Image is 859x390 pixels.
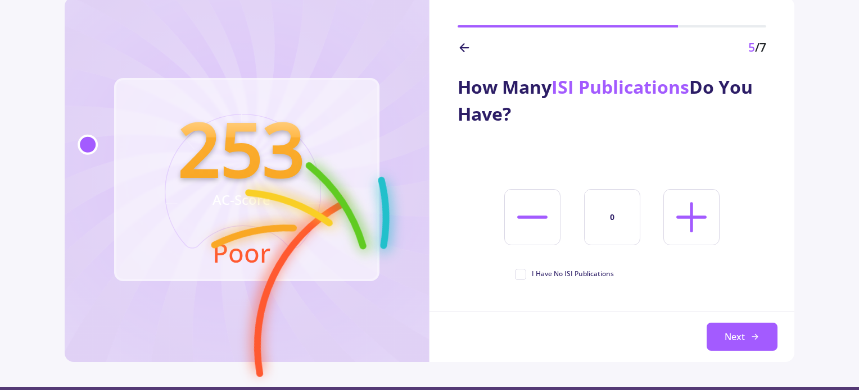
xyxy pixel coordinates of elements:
button: Next [707,323,777,351]
span: /7 [755,39,766,55]
span: 5 [748,39,755,55]
div: How Many Do You Have? [458,74,766,127]
text: Poor [213,235,270,270]
text: 253 [178,98,305,199]
span: ISI Publications [551,75,689,99]
span: I Have No ISI Publications [532,269,614,279]
text: AC-Score [213,190,270,209]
